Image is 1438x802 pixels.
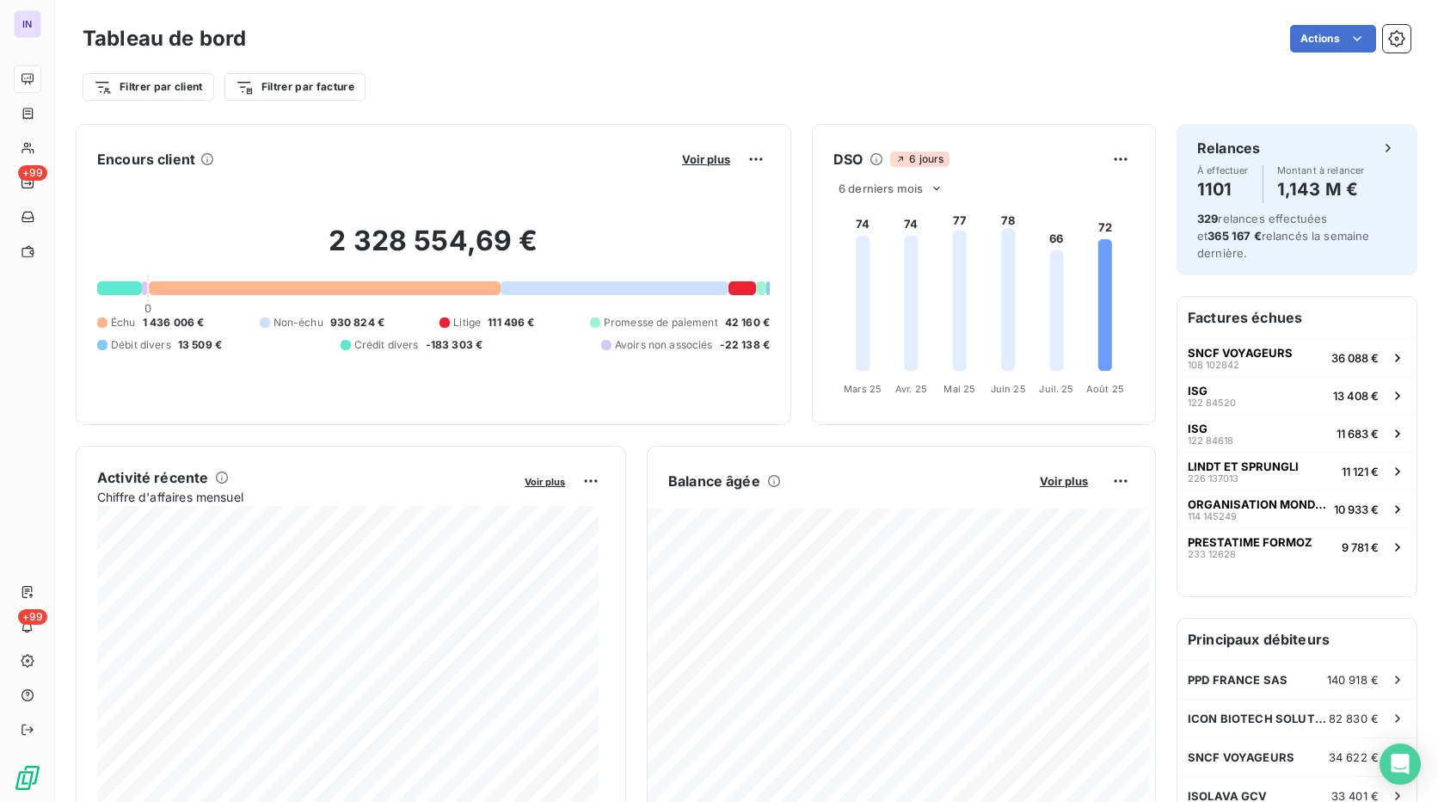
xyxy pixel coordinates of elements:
[1277,165,1365,176] span: Montant à relancer
[1177,490,1416,527] button: ORGANISATION MONDIALE DE LA [DEMOGRAPHIC_DATA]114 14524910 933 €
[83,23,246,54] h3: Tableau de bord
[83,73,214,101] button: Filtrer par client
[14,764,41,792] img: Logo LeanPay
[97,149,195,170] h6: Encours client
[604,315,718,330] span: Promesse de paiement
[943,383,975,395] tspan: Mai 25
[1188,750,1294,764] span: SNCF VOYAGEURS
[111,315,136,330] span: Échu
[224,73,366,101] button: Filtrer par facture
[1177,452,1416,490] button: LINDT ET SPRUNGLI226 13701311 121 €
[1290,25,1376,52] button: Actions
[1039,383,1073,395] tspan: Juil. 25
[18,165,47,181] span: +99
[1188,384,1208,398] span: ISG
[178,337,222,353] span: 13 509 €
[991,383,1026,395] tspan: Juin 25
[330,315,384,330] span: 930 824 €
[1188,422,1208,435] span: ISG
[1197,138,1260,158] h6: Relances
[1329,712,1379,725] span: 82 830 €
[839,182,923,195] span: 6 derniers mois
[97,467,208,488] h6: Activité récente
[1035,473,1093,489] button: Voir plus
[1327,673,1379,687] span: 140 918 €
[615,337,713,353] span: Avoirs non associés
[720,337,770,353] span: -22 138 €
[525,476,565,488] span: Voir plus
[1188,712,1329,725] span: ICON BIOTECH SOLUTION
[1086,383,1124,395] tspan: Août 25
[1277,176,1365,203] h4: 1,143 M €
[1333,389,1379,403] span: 13 408 €
[1040,474,1088,488] span: Voir plus
[1337,427,1379,441] span: 11 683 €
[1177,376,1416,414] button: ISG122 8452013 408 €
[1197,212,1370,260] span: relances effectuées et relancés la semaine dernière.
[1197,165,1249,176] span: À effectuer
[14,169,40,196] a: +99
[890,151,949,167] span: 6 jours
[1188,346,1293,360] span: SNCF VOYAGEURS
[143,315,205,330] span: 1 436 006 €
[844,383,882,395] tspan: Mars 25
[1177,619,1416,660] h6: Principaux débiteurs
[519,473,570,489] button: Voir plus
[273,315,323,330] span: Non-échu
[1188,497,1327,511] span: ORGANISATION MONDIALE DE LA [DEMOGRAPHIC_DATA]
[1208,229,1261,243] span: 365 167 €
[1197,176,1249,203] h4: 1101
[14,10,41,38] div: IN
[1188,473,1238,484] span: 226 137013
[1197,212,1218,225] span: 329
[1334,503,1379,516] span: 10 933 €
[144,301,151,315] span: 0
[1188,549,1236,559] span: 233 12628
[97,488,513,506] span: Chiffre d'affaires mensuel
[1177,297,1416,338] h6: Factures échues
[111,337,171,353] span: Débit divers
[1329,750,1379,764] span: 34 622 €
[1342,465,1379,478] span: 11 121 €
[18,609,47,625] span: +99
[682,152,730,166] span: Voir plus
[488,315,534,330] span: 111 496 €
[1188,535,1312,549] span: PRESTATIME FORMOZ
[1188,460,1299,473] span: LINDT ET SPRUNGLI
[1188,673,1287,687] span: PPD FRANCE SAS
[97,224,770,275] h2: 2 328 554,69 €
[426,337,483,353] span: -183 303 €
[895,383,927,395] tspan: Avr. 25
[1342,540,1379,554] span: 9 781 €
[677,151,735,167] button: Voir plus
[1188,435,1233,446] span: 122 84618
[354,337,419,353] span: Crédit divers
[1177,338,1416,376] button: SNCF VOYAGEURS108 10284236 088 €
[1188,511,1237,521] span: 114 145249
[1188,398,1236,408] span: 122 84520
[1331,351,1379,365] span: 36 088 €
[668,471,760,491] h6: Balance âgée
[1188,360,1239,370] span: 108 102842
[725,315,770,330] span: 42 160 €
[1177,527,1416,565] button: PRESTATIME FORMOZ233 126289 781 €
[453,315,481,330] span: Litige
[833,149,863,170] h6: DSO
[1177,414,1416,452] button: ISG122 8461811 683 €
[1380,743,1421,785] div: Open Intercom Messenger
